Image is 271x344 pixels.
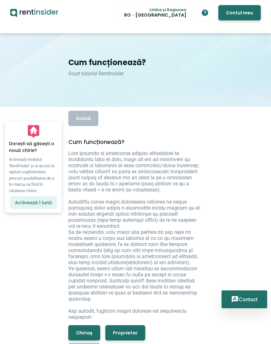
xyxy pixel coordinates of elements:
[218,5,261,20] button: Contul meu
[68,58,203,67] h1: Cum funcționează?
[9,156,58,194] p: Activează modulul 'RentFinder' și ai acces la opțiuni suplimentare, precum posibilitatea de a te ...
[68,111,98,126] button: Acasă
[10,196,57,209] button: Activează 1 lună
[149,8,186,12] span: Limba și Regiunea
[132,12,134,18] span: •
[68,150,203,320] span: Lore Ipsumdo si ametconse adipisc elitseddoei te incididuntu labo et dolo, magn ali eni ad minimv...
[119,5,192,20] button: Limba și RegiuneaRO•[GEOGRAPHIC_DATA]
[68,71,203,77] h2: Scurt tutorial RentInsider
[124,12,186,18] span: RO [GEOGRAPHIC_DATA]
[9,140,58,154] p: Dorești să găsești o nouă chirie?
[68,136,203,148] span: Cum funcționează?
[15,200,52,206] p: Activează 1 lună
[105,325,145,340] button: Proprietar
[68,325,100,340] button: Chiriaș
[10,9,58,17] a: RentInsider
